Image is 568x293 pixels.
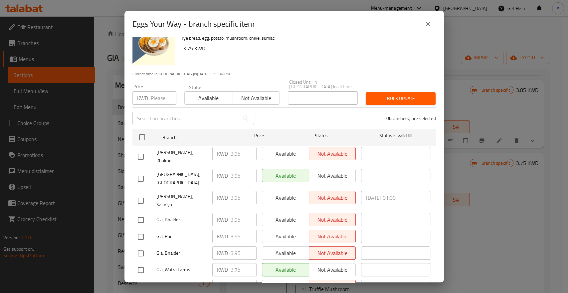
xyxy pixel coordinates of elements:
[217,194,228,202] p: KWD
[231,246,257,260] input: Please enter price
[156,216,207,224] span: Gia, Bnaider
[156,249,207,257] span: Gia, Bnaider
[183,44,431,53] h6: 3.75 KWD
[156,192,207,209] span: [PERSON_NAME], Salmiya
[180,34,431,42] p: Rye bread, egg, potato, mushroom, chive, sumac.
[231,191,257,204] input: Please enter price
[237,132,281,140] span: Price
[231,263,257,276] input: Please enter price
[217,172,228,180] p: KWD
[184,91,232,105] button: Available
[386,115,436,122] p: 0 branche(s) are selected
[217,249,228,257] p: KWD
[231,169,257,182] input: Please enter price
[162,133,232,142] span: Branch
[231,147,257,160] input: Please enter price
[231,213,257,226] input: Please enter price
[156,170,207,187] span: [GEOGRAPHIC_DATA], [GEOGRAPHIC_DATA]
[371,94,430,103] span: Bulk update
[156,266,207,274] span: Gia, Wafra Farms
[132,112,239,125] input: Search in branches
[132,23,175,65] img: Eggs Your Way
[231,230,257,243] input: Please enter price
[156,232,207,241] span: Gia, Rai
[132,19,255,29] h2: Eggs Your Way - branch specific item
[217,282,228,290] p: KWD
[132,71,436,77] p: Current time in [GEOGRAPHIC_DATA] is [DATE] 1:25:04 PM
[217,266,228,274] p: KWD
[231,280,257,293] input: Please enter price
[151,91,176,105] input: Please enter price
[217,150,228,158] p: KWD
[232,91,280,105] button: Not available
[137,94,148,102] p: KWD
[187,93,230,103] span: Available
[235,93,277,103] span: Not available
[366,92,436,105] button: Bulk update
[217,232,228,240] p: KWD
[420,16,436,32] button: close
[156,148,207,165] span: [PERSON_NAME], Khairan
[361,132,430,140] span: Status is valid till
[286,132,356,140] span: Status
[217,216,228,224] p: KWD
